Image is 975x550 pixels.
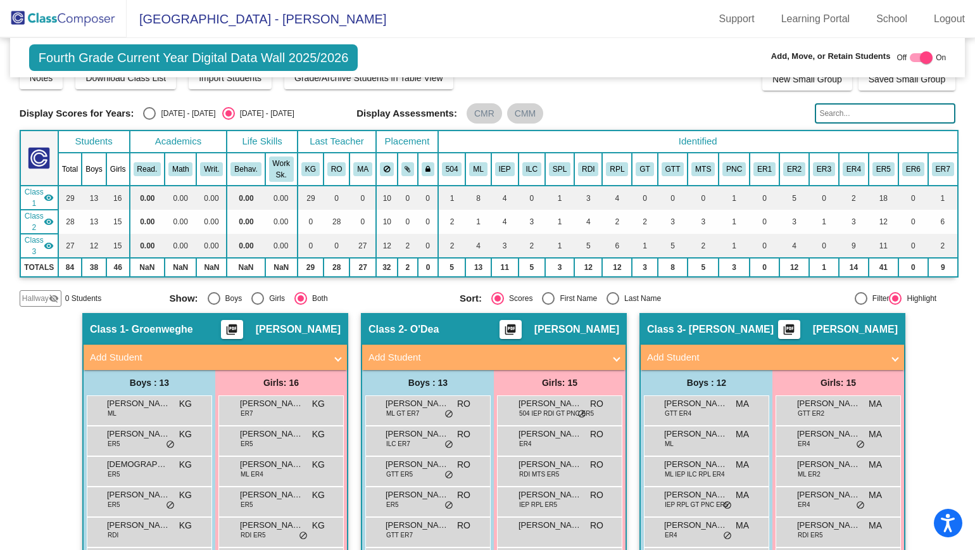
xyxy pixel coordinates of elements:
th: Rachel O'Dea [324,153,350,186]
td: 0 [324,186,350,210]
th: American Indian/Alaskan Native [750,153,779,186]
th: Reading Intervention [574,153,602,186]
td: 5 [779,186,809,210]
th: Keep with teacher [418,153,438,186]
mat-chip: CMR [467,103,502,124]
th: Placement [376,131,438,153]
span: KG [312,397,325,411]
span: [PERSON_NAME] [386,428,449,440]
span: [PERSON_NAME] [519,397,582,410]
span: Fourth Grade Current Year Digital Data Wall 2025/2026 [29,44,358,71]
td: 13 [82,186,106,210]
td: 28 [324,210,350,234]
a: School [866,9,917,29]
td: 0.00 [227,234,265,258]
td: 5 [574,234,602,258]
button: RDI [578,162,598,176]
span: [PERSON_NAME] [240,428,303,440]
div: Girls: 16 [215,370,347,395]
td: 2 [398,258,418,277]
td: 1 [809,210,839,234]
th: Native Hawaiian or Pacific Islander [898,153,928,186]
td: 38 [82,258,106,277]
div: Boys [220,293,242,304]
td: 0.00 [227,186,265,210]
td: 84 [58,258,82,277]
td: Kathryn Groenweghe - Groenweghe [20,186,58,210]
th: READ Plan [602,153,632,186]
td: 28 [58,210,82,234]
span: [PERSON_NAME] [797,428,860,440]
td: NaN [196,258,227,277]
button: Print Students Details [500,320,522,339]
td: 12 [376,234,398,258]
td: 11 [491,258,519,277]
th: IEP Only in Speech/Language [545,153,574,186]
th: Total [58,153,82,186]
div: Both [307,293,328,304]
td: 0 [298,234,324,258]
span: Grade/Archive Students in Table View [294,73,443,83]
td: 11 [869,234,898,258]
mat-icon: visibility [44,217,54,227]
button: ER7 [932,162,954,176]
td: 13 [82,210,106,234]
span: ML [108,409,116,418]
td: 4 [491,210,519,234]
span: Class 3 [647,323,682,336]
button: Import Students [189,67,272,89]
span: GTT ER4 [665,409,691,418]
td: 0.00 [130,210,165,234]
th: Keep away students [376,153,398,186]
td: 5 [688,258,719,277]
a: Learning Portal [771,9,860,29]
td: 0 [349,210,376,234]
td: 1 [465,210,491,234]
span: [PERSON_NAME] [107,397,170,410]
td: 32 [376,258,398,277]
button: Download Class List [75,67,176,89]
button: ER5 [872,162,895,176]
td: 27 [349,234,376,258]
span: RO [457,428,470,441]
span: Download Class List [85,73,166,83]
td: 2 [928,234,958,258]
mat-icon: picture_as_pdf [503,323,518,341]
button: PNC [722,162,746,176]
span: 504 IEP RDI GT PNC ER5 [519,409,594,418]
span: - Groenweghe [125,323,193,336]
th: Hispanic [839,153,869,186]
td: NaN [265,258,298,277]
div: First Name [555,293,597,304]
td: 0 [418,210,438,234]
span: Add, Move, or Retain Students [771,50,891,63]
td: 46 [106,258,130,277]
span: Hallway [22,293,49,304]
td: 12 [574,258,602,277]
span: [PERSON_NAME] [256,323,341,336]
span: Sort: [460,293,482,304]
td: 3 [632,258,657,277]
th: Mackenzie Arnold [349,153,376,186]
span: [PERSON_NAME] [386,397,449,410]
td: 0.00 [196,186,227,210]
td: 41 [869,258,898,277]
button: RPL [606,162,628,176]
span: Display Assessments: [356,108,457,119]
button: MA [353,162,372,176]
button: Math [168,162,192,176]
td: 2 [688,234,719,258]
td: 3 [545,258,574,277]
td: 5 [438,258,466,277]
td: 0.00 [130,186,165,210]
span: Class 3 [25,234,44,257]
td: Mackenzie Arnold - Arnold [20,234,58,258]
span: Class 1 [25,186,44,209]
td: 8 [658,258,688,277]
span: Class 2 [368,323,404,336]
td: 29 [58,186,82,210]
td: 2 [519,234,545,258]
td: 0 [349,186,376,210]
span: [PERSON_NAME] [797,397,860,410]
td: 0.00 [265,234,298,258]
